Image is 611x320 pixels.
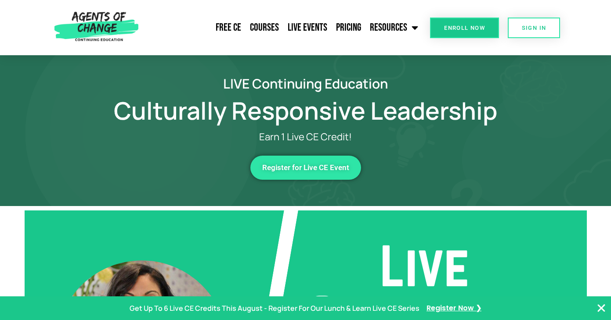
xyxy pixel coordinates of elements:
a: Live Events [283,17,332,39]
span: Enroll Now [444,25,485,31]
p: Get Up To 6 Live CE Credits This August - Register For Our Lunch & Learn Live CE Series [130,302,419,315]
h2: LIVE Continuing Education [55,77,556,90]
a: Resources [365,17,423,39]
a: Courses [246,17,283,39]
h1: Culturally Responsive Leadership [55,99,556,123]
nav: Menu [142,17,423,39]
a: Register for Live CE Event [250,156,361,180]
a: Pricing [332,17,365,39]
a: Register Now ❯ [427,302,481,315]
button: Close Banner [596,303,607,313]
a: SIGN IN [508,18,560,38]
a: Enroll Now [430,18,499,38]
a: Free CE [211,17,246,39]
span: Register for Live CE Event [262,164,349,171]
p: Earn 1 Live CE Credit! [90,132,521,142]
span: SIGN IN [522,25,546,31]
